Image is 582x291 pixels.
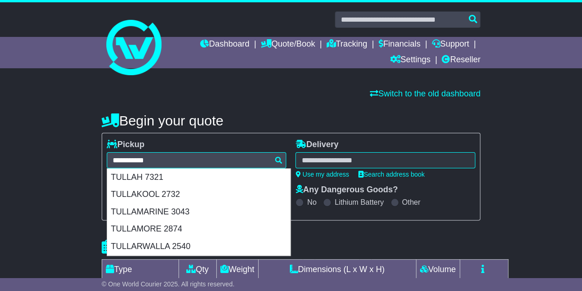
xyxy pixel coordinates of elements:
label: Any Dangerous Goods? [295,185,398,195]
div: TULLAMORE 2874 [107,220,290,238]
a: Use my address [295,171,349,178]
label: No [307,198,316,207]
td: Qty [179,260,216,280]
h4: Package details | [102,239,217,255]
div: TULLAH 7321 [107,169,290,186]
a: Support [432,37,469,53]
td: Weight [216,260,258,280]
div: TULLAMARINE 3043 [107,203,290,221]
td: Volume [416,260,460,280]
a: Settings [390,53,430,68]
label: Delivery [295,140,338,150]
a: Dashboard [200,37,249,53]
label: Other [402,198,421,207]
a: Quote/Book [261,37,315,53]
a: Tracking [327,37,367,53]
td: Dimensions (L x W x H) [258,260,416,280]
h4: Begin your quote [102,113,480,128]
label: Pickup [107,140,144,150]
label: Lithium Battery [334,198,384,207]
td: Type [102,260,179,280]
span: © One World Courier 2025. All rights reserved. [102,280,235,288]
a: Reseller [442,53,480,68]
a: Switch to the old dashboard [370,89,480,98]
typeahead: Please provide city [107,152,287,168]
div: TULLAKOOL 2732 [107,186,290,203]
a: Financials [379,37,421,53]
div: TULLARWALLA 2540 [107,238,290,255]
a: Search address book [358,171,425,178]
